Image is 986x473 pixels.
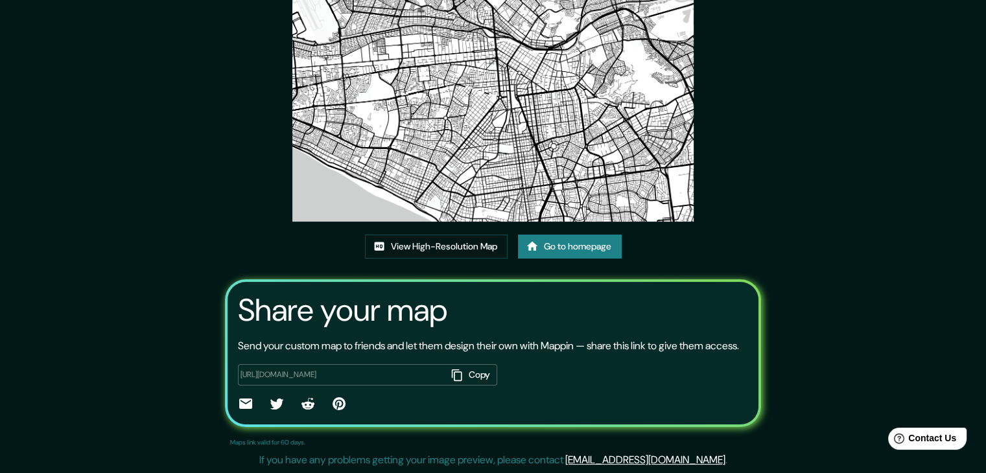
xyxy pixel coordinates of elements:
iframe: Help widget launcher [871,422,972,459]
h3: Share your map [238,292,447,329]
p: If you have any problems getting your image preview, please contact . [259,452,727,468]
p: Maps link valid for 60 days. [230,437,305,447]
button: Copy [447,364,497,386]
a: [EMAIL_ADDRESS][DOMAIN_NAME] [565,453,725,467]
p: Send your custom map to friends and let them design their own with Mappin — share this link to gi... [238,338,739,354]
a: View High-Resolution Map [365,235,508,259]
a: Go to homepage [518,235,622,259]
